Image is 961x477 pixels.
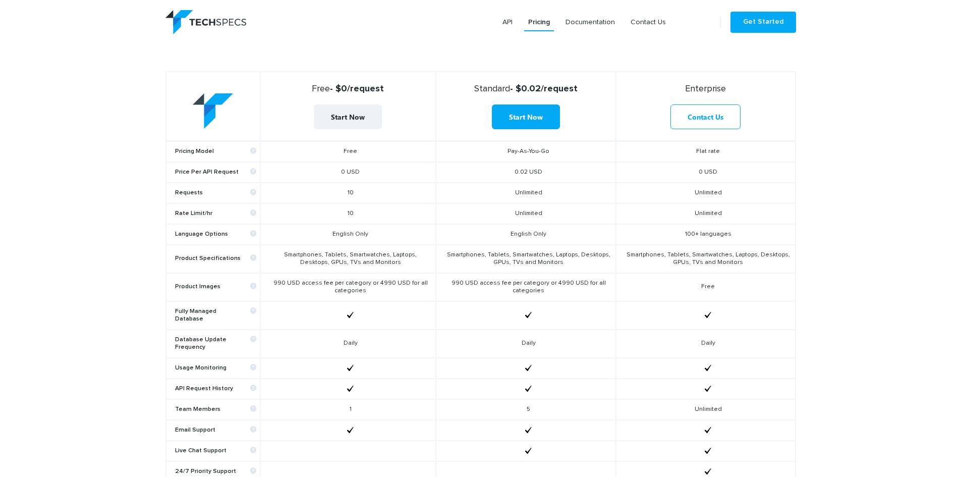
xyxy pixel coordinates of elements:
[260,183,436,203] td: 10
[265,83,431,94] strong: - $0/request
[260,141,436,162] td: Free
[616,273,795,301] td: Free
[175,169,256,176] b: Price Per API Request
[616,203,795,224] td: Unlimited
[260,245,436,273] td: Smartphones, Tablets, Smartwatches, Laptops, Desktops, GPUs, TVs and Monitors
[260,203,436,224] td: 10
[436,399,616,420] td: 5
[730,12,796,33] a: Get Started
[175,210,256,218] b: Rate Limit/hr
[616,162,795,183] td: 0 USD
[165,10,246,34] img: logo
[492,104,560,129] a: Start Now
[175,364,256,372] b: Usage Monitoring
[670,104,741,129] a: Contact Us
[165,19,796,71] h2: Choose a plan that fits your needs
[175,283,256,291] b: Product Images
[498,13,517,31] a: API
[616,330,795,358] td: Daily
[436,224,616,245] td: English Only
[175,427,256,434] b: Email Support
[312,84,330,93] span: Free
[616,224,795,245] td: 100+ languages
[440,83,611,94] strong: - $0.02/request
[175,189,256,197] b: Requests
[524,13,554,31] a: Pricing
[175,406,256,413] b: Team Members
[260,162,436,183] td: 0 USD
[436,141,616,162] td: Pay-As-You-Go
[627,13,670,31] a: Contact Us
[175,336,256,351] b: Database Update Frequency
[436,183,616,203] td: Unlimited
[260,273,436,301] td: 990 USD access fee per category or 4990 USD for all categories
[260,399,436,420] td: 1
[474,84,510,93] span: Standard
[616,141,795,162] td: Flat rate
[616,183,795,203] td: Unlimited
[436,330,616,358] td: Daily
[561,13,619,31] a: Documentation
[436,273,616,301] td: 990 USD access fee per category or 4990 USD for all categories
[314,104,382,129] a: Start Now
[175,148,256,155] b: Pricing Model
[175,231,256,238] b: Language Options
[616,399,795,420] td: Unlimited
[616,245,795,273] td: Smartphones, Tablets, Smartwatches, Laptops, Desktops, GPUs, TVs and Monitors
[175,468,256,475] b: 24/7 Priority Support
[175,447,256,455] b: Live Chat Support
[175,385,256,393] b: API Request History
[175,255,256,262] b: Product Specifications
[175,308,256,323] b: Fully Managed Database
[193,93,233,129] img: table-logo.png
[436,203,616,224] td: Unlimited
[436,245,616,273] td: Smartphones, Tablets, Smartwatches, Laptops, Desktops, GPUs, TVs and Monitors
[260,224,436,245] td: English Only
[436,162,616,183] td: 0.02 USD
[685,84,726,93] span: Enterprise
[260,330,436,358] td: Daily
